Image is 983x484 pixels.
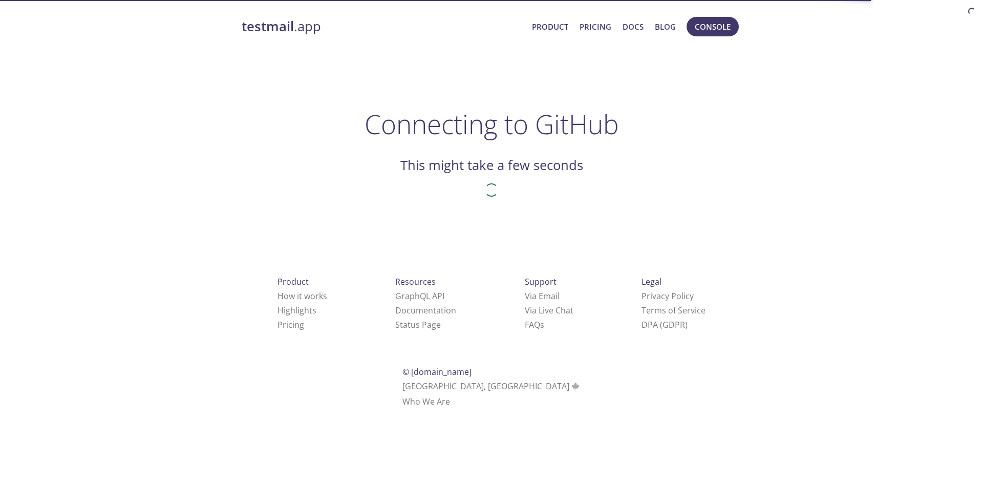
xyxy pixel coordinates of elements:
[525,305,573,316] a: Via Live Chat
[642,319,688,330] a: DPA (GDPR)
[525,290,560,302] a: Via Email
[365,109,619,139] h1: Connecting to GitHub
[402,396,450,407] a: Who We Are
[402,366,472,377] span: © [DOMAIN_NAME]
[655,20,676,33] a: Blog
[277,319,304,330] a: Pricing
[395,290,444,302] a: GraphQL API
[540,319,544,330] span: s
[395,319,441,330] a: Status Page
[642,290,694,302] a: Privacy Policy
[525,276,557,287] span: Support
[687,17,739,36] button: Console
[642,305,706,316] a: Terms of Service
[242,18,524,35] a: testmail.app
[532,20,568,33] a: Product
[395,276,436,287] span: Resources
[395,305,456,316] a: Documentation
[277,276,309,287] span: Product
[580,20,611,33] a: Pricing
[642,276,661,287] span: Legal
[525,319,544,330] a: FAQ
[277,305,316,316] a: Highlights
[277,290,327,302] a: How it works
[400,157,583,174] h2: This might take a few seconds
[695,20,731,33] span: Console
[623,20,644,33] a: Docs
[402,381,581,392] span: [GEOGRAPHIC_DATA], [GEOGRAPHIC_DATA]
[242,17,294,35] strong: testmail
